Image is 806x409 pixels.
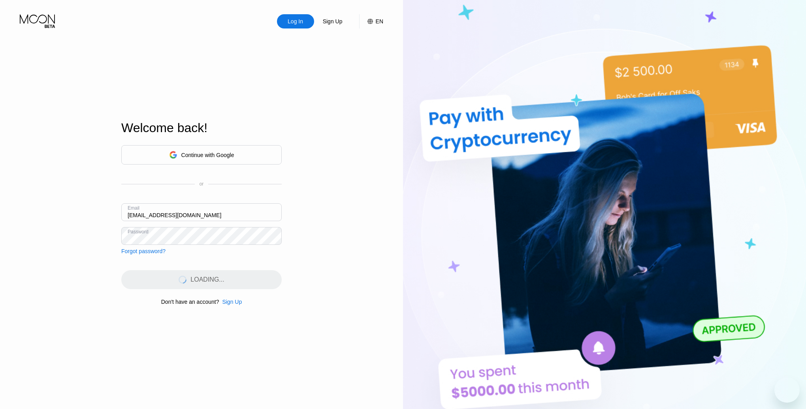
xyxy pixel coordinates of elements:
[121,145,282,165] div: Continue with Google
[121,248,166,254] div: Forgot password?
[322,17,343,25] div: Sign Up
[774,377,800,403] iframe: Button to launch messaging window
[161,299,219,305] div: Don't have an account?
[128,229,149,235] div: Password
[121,121,282,135] div: Welcome back!
[314,14,351,28] div: Sign Up
[359,14,383,28] div: EN
[222,299,242,305] div: Sign Up
[277,14,314,28] div: Log In
[376,18,383,25] div: EN
[181,152,234,158] div: Continue with Google
[287,17,304,25] div: Log In
[128,205,139,211] div: Email
[219,299,242,305] div: Sign Up
[200,181,204,187] div: or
